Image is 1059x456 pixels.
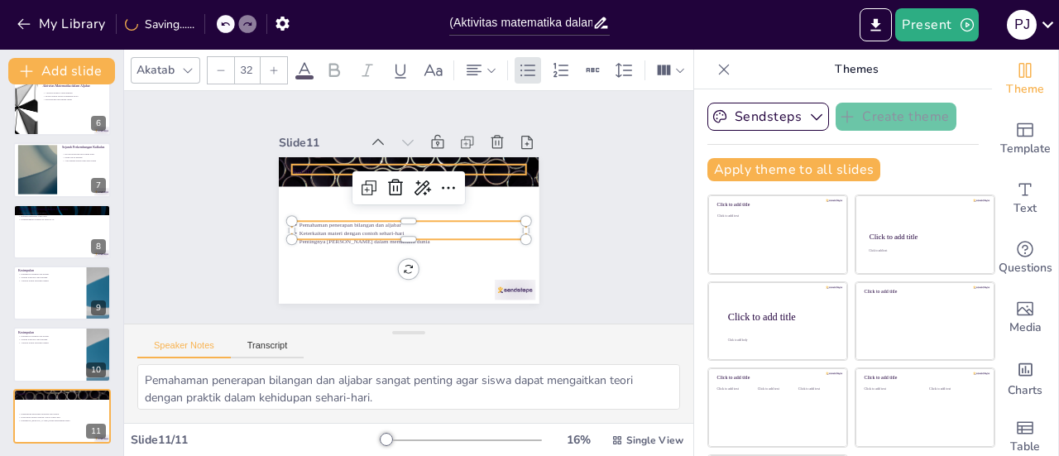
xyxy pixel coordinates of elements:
button: Present [895,8,978,41]
textarea: Pemahaman penerapan bilangan dan aljabar sangat penting agar siswa dapat mengaitkan teori dengan ... [137,364,680,410]
div: 6 [91,116,106,131]
div: 7 [13,142,111,197]
div: 16 % [558,432,598,448]
p: Sejarah kalkulus yang panjang [18,276,82,279]
div: 8 [13,204,111,259]
p: Pentingnya [PERSON_NAME] dalam memahami dunia [291,238,525,246]
p: Aplikasi dalam berbagai bidang [18,340,82,343]
button: Add slide [8,58,115,84]
button: Sendsteps [707,103,829,131]
div: Click to add text [929,387,981,391]
div: 10 [86,362,106,377]
div: Click to add body [728,338,832,341]
div: Click to add text [717,387,755,391]
div: Add text boxes [992,169,1058,228]
div: 8 [91,239,106,254]
button: Apply theme to all slides [707,158,880,181]
p: Tokoh-Tokoh Penting dalam Kalkulus [18,207,106,212]
p: Pemahaman penerapan bilangan dan aljabar [291,221,525,229]
div: Click to add text [758,387,795,391]
p: Peran tokoh penting [62,156,106,160]
div: 9 [91,300,106,315]
p: Kesimpulan [18,330,82,335]
div: Click to add title [865,289,983,295]
p: Definisi matematis yang ketat [18,214,106,218]
p: Saran [18,391,106,396]
div: Click to add title [865,375,983,381]
p: Perkembangan kalkulus di abad ke-19 [18,218,106,221]
span: Questions [999,259,1052,277]
div: 10 [13,327,111,382]
div: 9 [13,266,111,320]
p: Kontribusi tokoh-tokoh besar [18,211,106,214]
div: Column Count [652,57,689,84]
div: 11 [13,389,111,444]
p: Keterkaitan materi dengan contoh sehari-hari [18,415,106,419]
span: Charts [1008,382,1042,400]
p: Aktivitas Matematika dalam Aljabar [42,84,106,89]
span: Template [1000,140,1051,158]
button: Create theme [836,103,956,131]
p: Themes [737,50,975,89]
p: Keterkaitan materi dengan contoh sehari-hari [291,229,525,238]
div: Saving...... [125,17,194,32]
div: Add ready made slides [992,109,1058,169]
p: Pentingnya [PERSON_NAME] dalam memahami dunia [18,419,106,422]
p: Pentingnya bilangan dan aljabar [18,334,82,338]
p: Evolusi kalkulus dari zaman kuno [62,153,106,156]
div: P J [1007,10,1037,40]
button: Speaker Notes [137,340,231,358]
div: Akatab [133,59,178,81]
p: Alat penting dalam sains dan teknik [62,159,106,162]
p: Pentingnya bilangan dan aljabar [18,273,82,276]
div: Get real-time input from your audience [992,228,1058,288]
p: Saran [291,165,525,177]
span: Theme [1006,80,1044,98]
button: P J [1007,8,1037,41]
span: Single View [626,434,683,447]
p: Penyelesaian persamaan linear [42,98,106,101]
p: Model aljabar dalam kehidupan nyata [42,94,106,98]
div: Click to add title [870,233,980,241]
div: Click to add text [717,214,836,218]
div: Click to add title [717,375,836,381]
div: Click to add title [728,310,834,322]
div: Click to add text [869,249,979,252]
div: Click to add text [865,387,917,391]
p: Kesimpulan [18,268,82,273]
div: Change the overall theme [992,50,1058,109]
div: Add charts and graphs [992,348,1058,407]
button: My Library [12,11,113,37]
span: Media [1009,319,1042,337]
input: Insert title [449,11,592,35]
p: Pemahaman penerapan bilangan dan aljabar [18,413,106,416]
div: Add images, graphics, shapes or video [992,288,1058,348]
div: 7 [91,178,106,193]
div: 11 [86,424,106,439]
p: Sejarah kalkulus yang panjang [18,338,82,341]
div: Slide 11 / 11 [131,432,383,448]
p: Sejarah Perkembangan Kalkulus [62,146,106,151]
p: Aktivitas aljabar yang beragam [42,92,106,95]
div: Click to add text [798,387,836,391]
div: Slide 11 [279,135,361,151]
button: Transcript [231,340,304,358]
div: Click to add title [717,202,836,208]
div: 6 [13,81,111,136]
button: Export to PowerPoint [860,8,892,41]
span: Table [1010,438,1040,456]
p: Aplikasi dalam berbagai bidang [18,279,82,282]
span: Text [1013,199,1037,218]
